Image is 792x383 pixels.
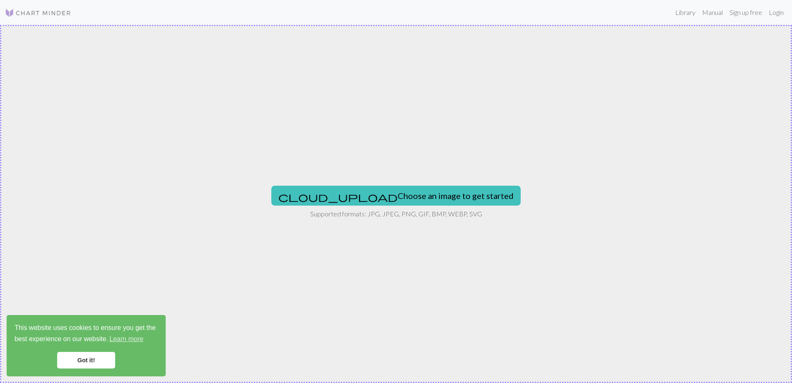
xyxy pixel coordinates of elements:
button: Choose an image to get started [271,186,521,206]
span: This website uses cookies to ensure you get the best experience on our website. [14,323,158,345]
a: learn more about cookies [108,333,145,345]
a: dismiss cookie message [57,352,115,368]
a: Manual [699,4,726,21]
a: Library [672,4,699,21]
img: Logo [5,8,71,18]
a: Login [765,4,787,21]
span: cloud_upload [278,191,398,203]
a: Sign up free [726,4,765,21]
p: Supported formats: JPG, JPEG, PNG, GIF, BMP, WEBP, SVG [310,209,482,219]
div: cookieconsent [7,315,166,376]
